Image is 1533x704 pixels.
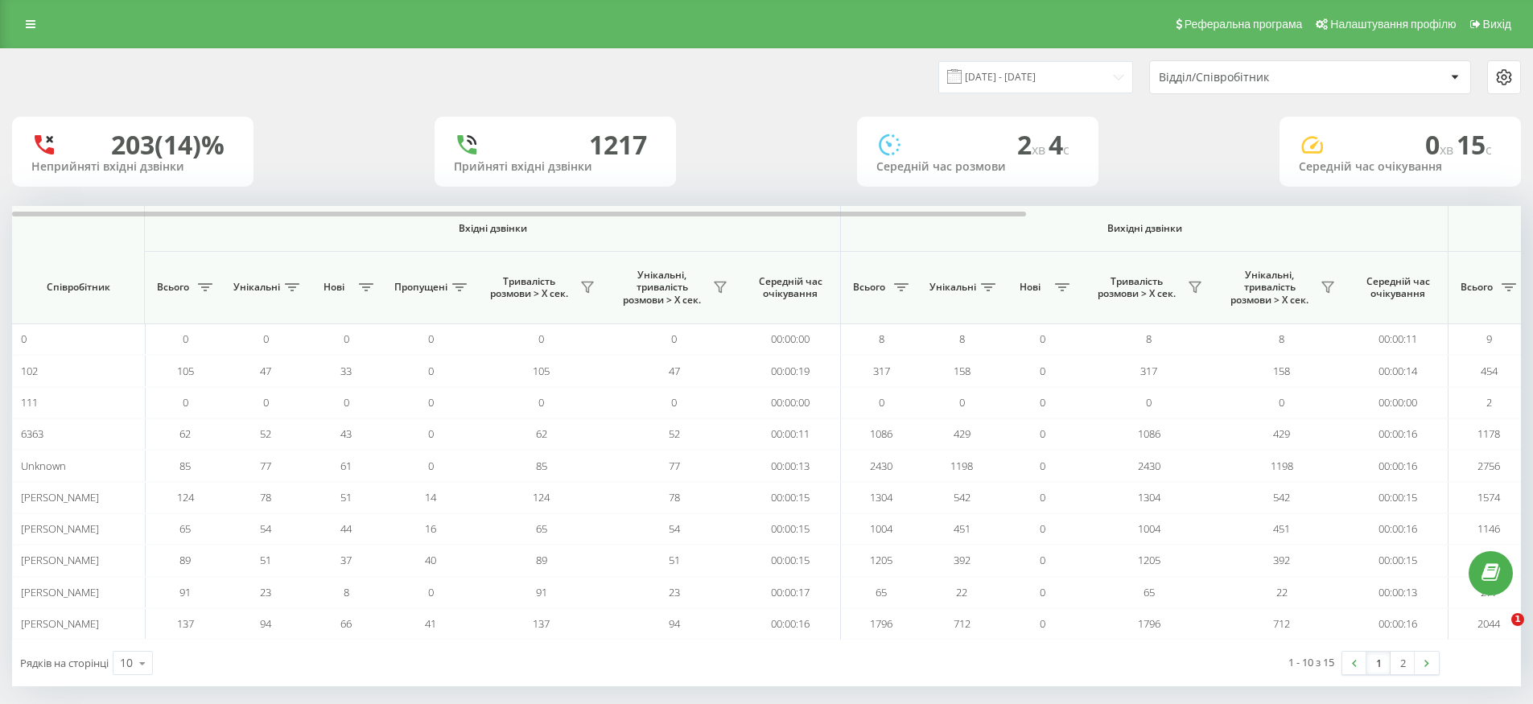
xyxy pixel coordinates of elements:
[533,490,550,504] span: 124
[849,281,889,294] span: Всього
[1273,553,1290,567] span: 392
[1477,490,1500,504] span: 1574
[876,585,887,599] span: 65
[1279,395,1284,410] span: 0
[1159,71,1351,84] div: Відділ/Співробітник
[1040,553,1045,567] span: 0
[533,364,550,378] span: 105
[1273,364,1290,378] span: 158
[1040,364,1045,378] span: 0
[740,608,841,640] td: 00:00:16
[344,585,349,599] span: 8
[260,364,271,378] span: 47
[1279,331,1284,346] span: 8
[533,616,550,631] span: 137
[740,323,841,355] td: 00:00:00
[428,459,434,473] span: 0
[1348,387,1449,418] td: 00:00:00
[1330,18,1456,31] span: Налаштування профілю
[21,490,99,504] span: [PERSON_NAME]
[1040,459,1045,473] span: 0
[740,513,841,545] td: 00:00:15
[179,426,191,441] span: 62
[454,160,657,174] div: Прийняті вхідні дзвінки
[1348,323,1449,355] td: 00:00:11
[1366,652,1391,674] a: 1
[669,585,680,599] span: 23
[1299,160,1502,174] div: Середній час очікування
[260,553,271,567] span: 51
[1360,275,1436,300] span: Середній час очікування
[1348,482,1449,513] td: 00:00:15
[1348,545,1449,576] td: 00:00:15
[879,331,884,346] span: 8
[340,521,352,536] span: 44
[263,331,269,346] span: 0
[954,521,970,536] span: 451
[538,331,544,346] span: 0
[616,269,708,307] span: Унікальні, тривалість розмови > Х сек.
[340,490,352,504] span: 51
[425,616,436,631] span: 41
[669,521,680,536] span: 54
[428,331,434,346] span: 0
[870,426,892,441] span: 1086
[483,275,575,300] span: Тривалість розмови > Х сек.
[187,222,798,235] span: Вхідні дзвінки
[740,387,841,418] td: 00:00:00
[879,222,1411,235] span: Вихідні дзвінки
[1040,521,1045,536] span: 0
[260,616,271,631] span: 94
[1477,459,1500,473] span: 2756
[1276,585,1288,599] span: 22
[344,331,349,346] span: 0
[428,426,434,441] span: 0
[1146,331,1152,346] span: 8
[671,331,677,346] span: 0
[929,281,976,294] span: Унікальні
[1348,577,1449,608] td: 00:00:13
[954,616,970,631] span: 712
[959,395,965,410] span: 0
[21,395,38,410] span: 111
[959,331,965,346] span: 8
[177,490,194,504] span: 124
[870,490,892,504] span: 1304
[21,616,99,631] span: [PERSON_NAME]
[740,418,841,450] td: 00:00:11
[1032,141,1049,159] span: хв
[1063,141,1069,159] span: c
[179,459,191,473] span: 85
[870,553,892,567] span: 1205
[153,281,193,294] span: Всього
[120,655,133,671] div: 10
[1040,331,1045,346] span: 0
[21,459,66,473] span: Unknown
[425,490,436,504] span: 14
[21,364,38,378] span: 102
[1273,616,1290,631] span: 712
[1049,127,1069,162] span: 4
[536,553,547,567] span: 89
[1273,426,1290,441] span: 429
[870,459,892,473] span: 2430
[340,616,352,631] span: 66
[428,585,434,599] span: 0
[954,426,970,441] span: 429
[954,364,970,378] span: 158
[1138,459,1160,473] span: 2430
[21,553,99,567] span: [PERSON_NAME]
[314,281,354,294] span: Нові
[21,521,99,536] span: [PERSON_NAME]
[870,521,892,536] span: 1004
[954,553,970,567] span: 392
[1486,141,1492,159] span: c
[111,130,225,160] div: 203 (14)%
[669,616,680,631] span: 94
[873,364,890,378] span: 317
[394,281,447,294] span: Пропущені
[1040,490,1045,504] span: 0
[1040,395,1045,410] span: 0
[1271,459,1293,473] span: 1198
[1348,608,1449,640] td: 00:00:16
